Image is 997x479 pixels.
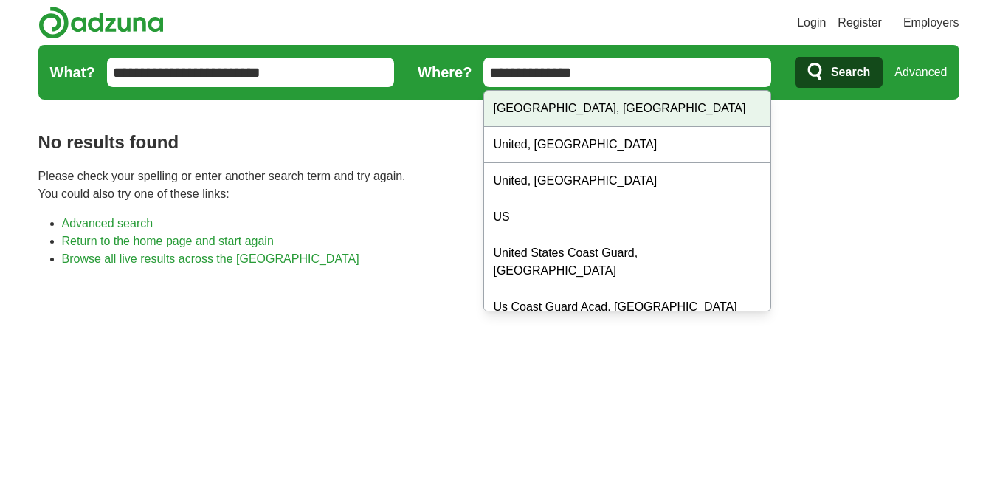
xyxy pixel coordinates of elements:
[38,168,959,203] p: Please check your spelling or enter another search term and try again. You could also try one of ...
[797,14,826,32] a: Login
[38,6,164,39] img: Adzuna logo
[62,252,359,265] a: Browse all live results across the [GEOGRAPHIC_DATA]
[50,61,95,83] label: What?
[484,127,770,163] div: United, [GEOGRAPHIC_DATA]
[903,14,959,32] a: Employers
[418,61,472,83] label: Where?
[831,58,870,87] span: Search
[484,289,770,325] div: Us Coast Guard Acad, [GEOGRAPHIC_DATA]
[894,58,947,87] a: Advanced
[484,163,770,199] div: United, [GEOGRAPHIC_DATA]
[484,91,770,127] div: [GEOGRAPHIC_DATA], [GEOGRAPHIC_DATA]
[38,129,959,156] h1: No results found
[838,14,882,32] a: Register
[62,235,274,247] a: Return to the home page and start again
[795,57,883,88] button: Search
[62,217,153,230] a: Advanced search
[484,235,770,289] div: United States Coast Guard, [GEOGRAPHIC_DATA]
[484,199,770,235] div: US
